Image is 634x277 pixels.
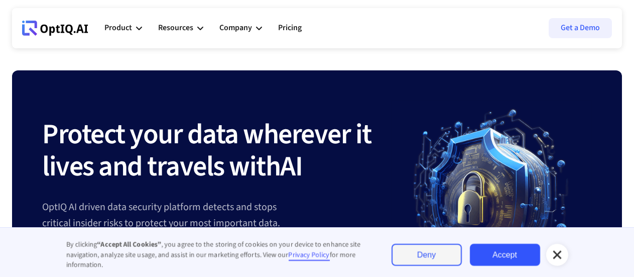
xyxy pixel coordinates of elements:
div: Resources [158,13,203,43]
strong: Protect your data wherever it lives and travels with [42,115,371,187]
a: Deny [392,244,462,266]
div: By clicking , you agree to the storing of cookies on your device to enhance site navigation, anal... [66,240,371,270]
a: Accept [470,244,540,266]
a: Get a Demo [549,18,612,38]
div: OptIQ AI driven data security platform detects and stops critical insider risks to protect your m... [42,199,391,231]
div: Company [219,13,262,43]
div: Webflow Homepage [22,35,23,36]
a: Webflow Homepage [22,13,88,43]
div: Company [219,21,252,35]
a: Pricing [278,13,302,43]
div: Resources [158,21,193,35]
a: Privacy Policy [289,250,330,261]
strong: “Accept All Cookies” [97,240,162,250]
strong: AI [280,147,302,187]
div: Product [104,13,142,43]
div: Product [104,21,132,35]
